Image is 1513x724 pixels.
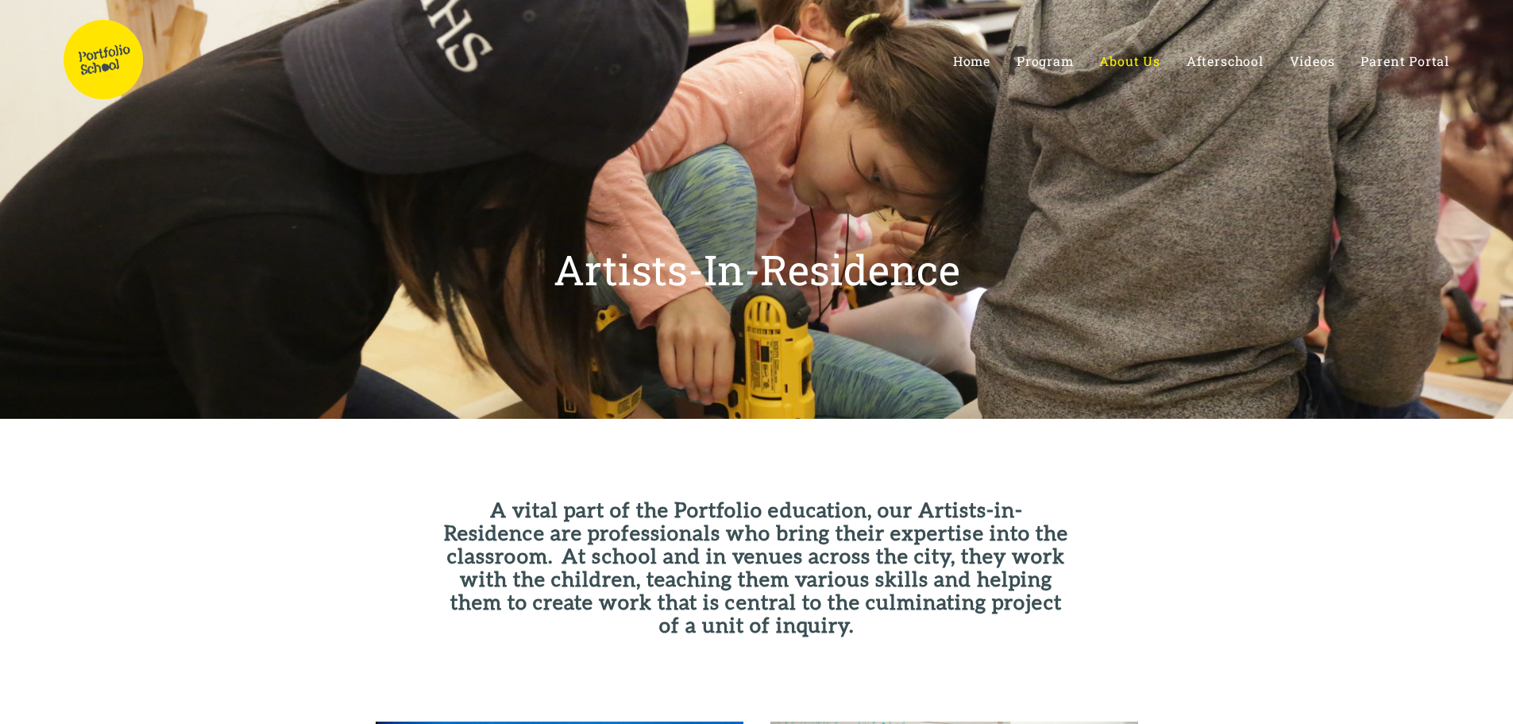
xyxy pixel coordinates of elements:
a: Afterschool [1187,53,1264,68]
a: Home [953,53,990,68]
a: Parent Portal [1361,53,1449,68]
span: About Us [1099,52,1160,69]
span: Afterschool [1187,52,1264,69]
span: Home [953,52,990,69]
span: Videos [1290,52,1335,69]
h2: A vital part of the Portfolio education, our Artists-in-Residence are professionals who bring the... [441,498,1071,637]
img: Portfolio School [64,20,143,99]
span: Parent Portal [1361,52,1449,69]
a: Videos [1290,53,1335,68]
span: Program [1017,52,1074,69]
h1: Artists-In-Residence [554,249,960,290]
